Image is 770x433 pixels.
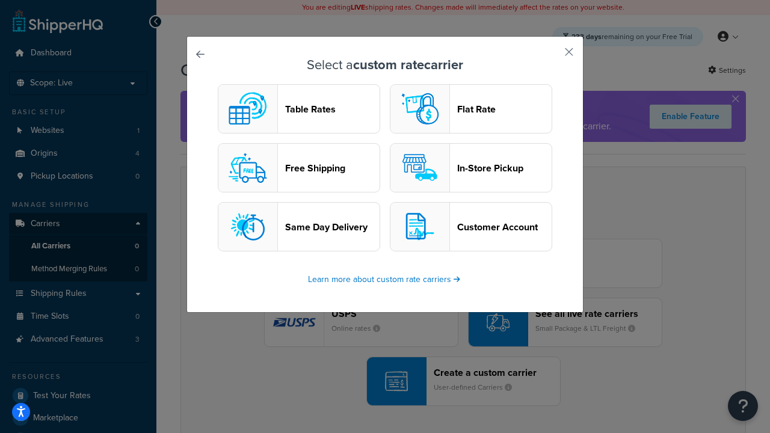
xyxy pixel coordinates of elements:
[224,85,272,133] img: custom logo
[457,103,552,115] header: Flat Rate
[285,221,380,233] header: Same Day Delivery
[396,144,444,192] img: pickup logo
[396,85,444,133] img: flat logo
[218,143,380,192] button: free logoFree Shipping
[396,203,444,251] img: customerAccount logo
[218,202,380,251] button: sameday logoSame Day Delivery
[457,162,552,174] header: In-Store Pickup
[217,58,553,72] h3: Select a
[390,143,552,192] button: pickup logoIn-Store Pickup
[457,221,552,233] header: Customer Account
[390,202,552,251] button: customerAccount logoCustomer Account
[224,203,272,251] img: sameday logo
[285,103,380,115] header: Table Rates
[285,162,380,174] header: Free Shipping
[353,55,463,75] strong: custom rate carrier
[218,84,380,134] button: custom logoTable Rates
[224,144,272,192] img: free logo
[308,273,462,286] a: Learn more about custom rate carriers
[390,84,552,134] button: flat logoFlat Rate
